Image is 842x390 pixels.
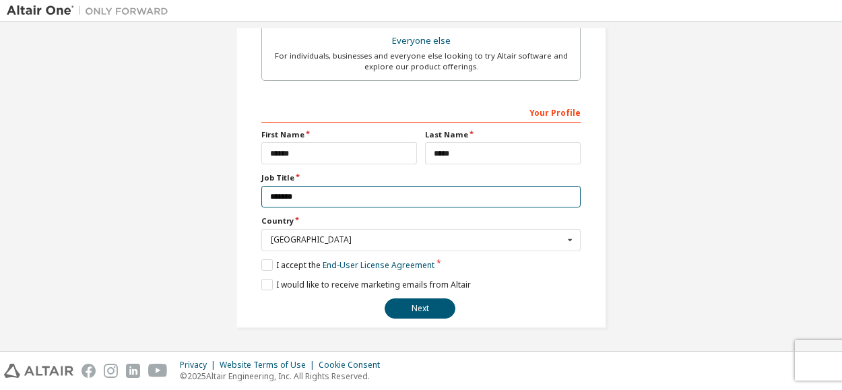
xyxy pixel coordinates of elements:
div: Your Profile [261,101,581,123]
img: linkedin.svg [126,364,140,378]
label: Last Name [425,129,581,140]
label: First Name [261,129,417,140]
div: Website Terms of Use [220,360,319,370]
div: Cookie Consent [319,360,388,370]
img: Altair One [7,4,175,18]
img: instagram.svg [104,364,118,378]
img: altair_logo.svg [4,364,73,378]
button: Next [385,298,455,319]
label: I accept the [261,259,434,271]
div: [GEOGRAPHIC_DATA] [271,236,564,244]
img: youtube.svg [148,364,168,378]
a: End-User License Agreement [323,259,434,271]
div: Privacy [180,360,220,370]
div: For individuals, businesses and everyone else looking to try Altair software and explore our prod... [270,51,572,72]
img: facebook.svg [82,364,96,378]
label: Job Title [261,172,581,183]
label: Country [261,216,581,226]
p: © 2025 Altair Engineering, Inc. All Rights Reserved. [180,370,388,382]
div: Everyone else [270,32,572,51]
label: I would like to receive marketing emails from Altair [261,279,471,290]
